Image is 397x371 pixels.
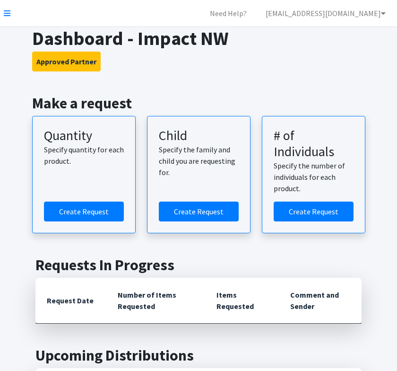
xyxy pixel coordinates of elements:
h2: Upcoming Distributions [35,346,362,364]
h3: Quantity [44,128,124,144]
button: Approved Partner [32,52,101,71]
h3: Child [159,128,239,144]
a: Create a request by quantity [44,202,124,221]
p: Specify the family and child you are requesting for. [159,144,239,178]
h1: Dashboard - Impact NW [32,27,365,50]
th: Comment and Sender [279,278,362,324]
h3: # of Individuals [274,128,354,159]
a: [EMAIL_ADDRESS][DOMAIN_NAME] [258,4,393,23]
a: Create a request by number of individuals [274,202,354,221]
h2: Make a request [32,94,365,112]
th: Request Date [35,278,106,324]
h2: Requests In Progress [35,256,362,274]
a: Need Help? [202,4,254,23]
p: Specify quantity for each product. [44,144,124,167]
p: Specify the number of individuals for each product. [274,160,354,194]
th: Number of Items Requested [106,278,205,324]
a: Create a request for a child or family [159,202,239,221]
th: Items Requested [205,278,279,324]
